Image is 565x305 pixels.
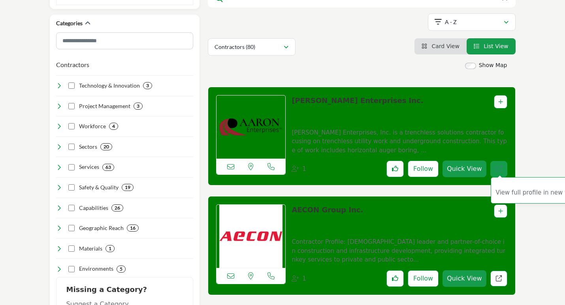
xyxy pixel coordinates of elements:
button: A - Z [428,13,516,31]
input: Select Project Management checkbox [68,103,75,109]
b: 20 [104,144,109,150]
div: 5 Results For Environments [117,266,126,273]
b: 16 [130,225,136,231]
b: 3 [146,83,149,88]
button: Like listing [386,270,404,287]
h2: Missing a Category? [66,285,183,299]
div: 26 Results For Capabilities [111,204,123,211]
h4: Sectors: Serving multiple industries, including oil & gas, water, sewer, electric power, and tele... [79,143,97,151]
input: Select Sectors checkbox [68,144,75,150]
div: 63 Results For Services [102,164,114,171]
img: AECON Group Inc. [217,205,286,268]
b: 3 [137,103,139,109]
span: 1 [302,165,306,172]
a: Redirect to listing [490,271,507,287]
h4: Materials: Expertise in handling, fabricating, and installing a wide range of pipeline materials ... [79,245,102,253]
div: Followers [292,165,306,174]
label: Show Map [479,61,507,69]
b: 19 [125,185,130,190]
button: Quick View [443,161,486,177]
h4: Workforce: Skilled, experienced, and diverse professionals dedicated to excellence in all aspects... [79,122,106,130]
div: 4 Results For Workforce [109,123,118,130]
button: Like listing [386,161,404,177]
p: AECON Group Inc. [292,204,363,231]
input: Select Capabilities checkbox [68,205,75,211]
div: Followers [292,274,306,283]
input: Search Category [56,32,193,49]
a: Add To List [498,208,503,214]
span: List View [484,43,508,49]
input: Select Geographic Reach checkbox [68,225,75,231]
a: [PERSON_NAME] Enterprises Inc. [292,96,423,105]
h4: Geographic Reach: Extensive coverage across various regions, states, and territories to meet clie... [79,224,124,232]
div: 19 Results For Safety & Quality [122,184,134,191]
button: Quick View [443,270,486,287]
h2: Categories [56,19,83,27]
button: Follow [408,161,439,177]
li: Card View [414,38,467,54]
li: List View [467,38,516,54]
div: 20 Results For Sectors [100,143,112,150]
button: Contractors [56,60,89,69]
p: [PERSON_NAME] Enterprises, Inc. is a trenchless solutions contractor focusing on trenchless utili... [292,128,507,155]
h4: Technology & Innovation: Leveraging cutting-edge tools, systems, and processes to optimize effici... [79,82,140,90]
a: Contractor Profile: [DEMOGRAPHIC_DATA] leader and partner-of-choice in construction and infrastru... [292,233,507,264]
input: Select Services checkbox [68,164,75,170]
a: View Card [422,43,460,49]
a: AECON Group Inc. [292,206,363,214]
a: Add To List [498,99,503,105]
h4: Safety & Quality: Unwavering commitment to ensuring the highest standards of safety, compliance, ... [79,183,119,191]
input: Select Technology & Innovation checkbox [68,82,75,89]
b: 1 [109,246,111,251]
button: Contractors (80) [208,38,296,56]
b: 26 [115,205,120,211]
input: Select Safety & Quality checkbox [68,184,75,191]
input: Select Environments checkbox [68,266,75,272]
input: Select Workforce checkbox [68,123,75,129]
a: View List [474,43,508,49]
span: Card View [431,43,459,49]
div: 16 Results For Geographic Reach [127,225,139,232]
b: 5 [120,266,122,272]
b: 63 [105,165,111,170]
p: Contractor Profile: [DEMOGRAPHIC_DATA] leader and partner-of-choice in construction and infrastru... [292,238,507,264]
img: Aaron Enterprises Inc. [217,95,286,159]
p: A - Z [445,18,457,26]
b: 4 [112,123,115,129]
h4: Environments: Adaptability to diverse geographical, topographical, and environmental conditions f... [79,265,113,273]
h4: Project Management: Effective planning, coordination, and oversight to deliver projects on time, ... [79,102,130,110]
div: 3 Results For Technology & Innovation [143,82,152,89]
p: Contractors (80) [215,43,255,51]
h4: Services: Comprehensive offerings for pipeline construction, maintenance, and repair across vario... [79,163,99,171]
input: Select Materials checkbox [68,245,75,252]
a: [PERSON_NAME] Enterprises, Inc. is a trenchless solutions contractor focusing on trenchless utili... [292,123,507,155]
div: 1 Results For Materials [105,245,115,252]
p: Aaron Enterprises Inc. [292,95,423,122]
h4: Capabilities: Specialized skills and equipment for executing complex projects using advanced tech... [79,204,108,212]
a: Redirect to listing [490,161,507,177]
button: Follow [408,270,439,287]
span: 1 [302,275,306,282]
div: 3 Results For Project Management [134,103,143,110]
